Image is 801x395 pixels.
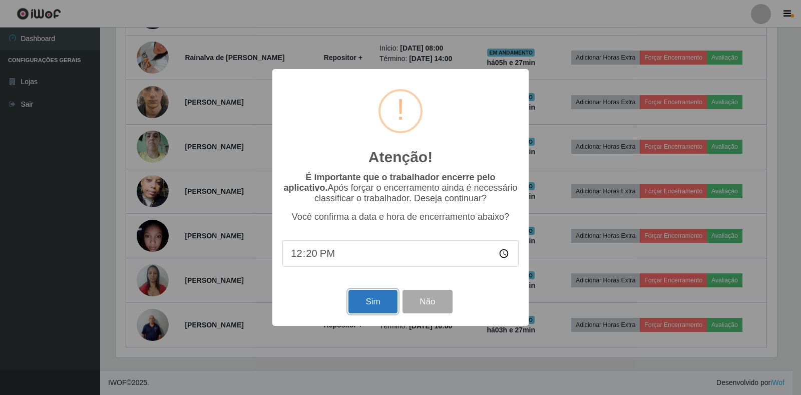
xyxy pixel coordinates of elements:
[368,148,433,166] h2: Atenção!
[282,212,519,222] p: Você confirma a data e hora de encerramento abaixo?
[403,290,452,313] button: Não
[282,172,519,204] p: Após forçar o encerramento ainda é necessário classificar o trabalhador. Deseja continuar?
[348,290,397,313] button: Sim
[283,172,495,193] b: É importante que o trabalhador encerre pelo aplicativo.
